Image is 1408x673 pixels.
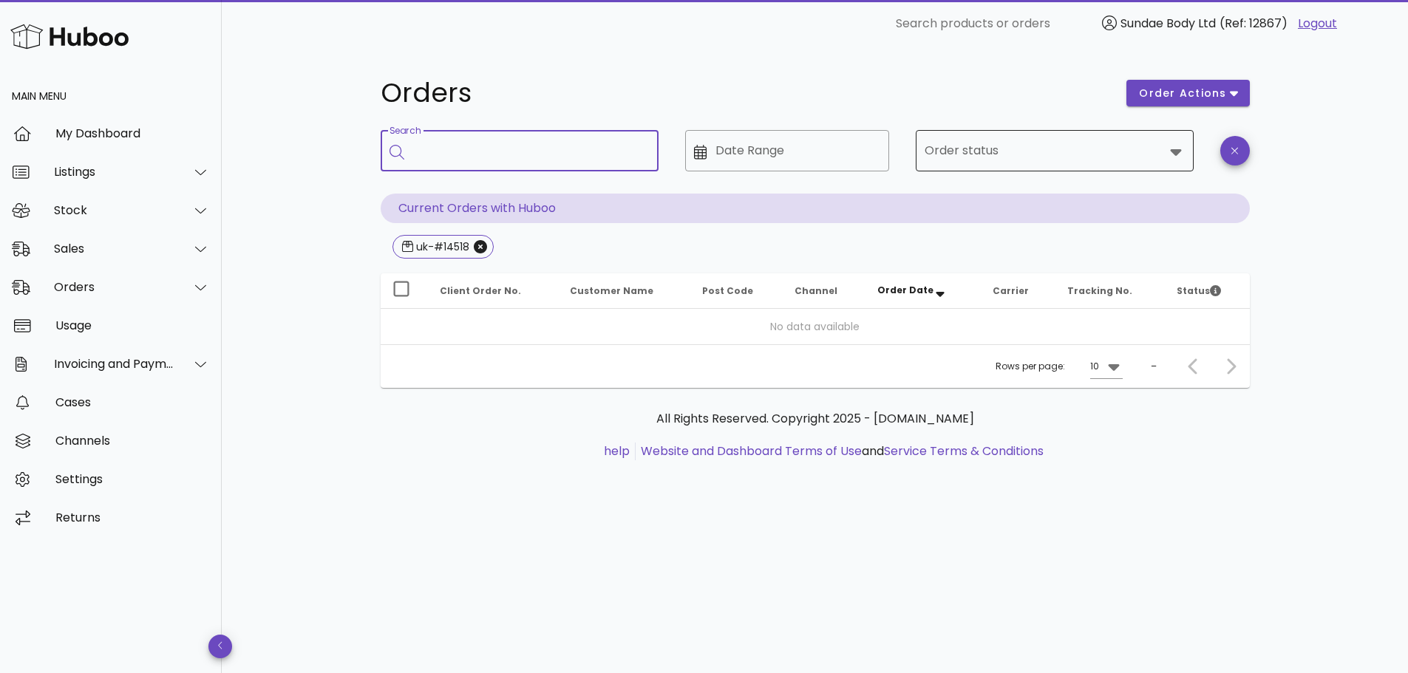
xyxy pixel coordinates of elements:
[55,126,210,140] div: My Dashboard
[55,318,210,332] div: Usage
[636,443,1044,460] li: and
[1120,15,1216,32] span: Sundae Body Ltd
[440,284,521,297] span: Client Order No.
[54,203,174,217] div: Stock
[1126,80,1249,106] button: order actions
[392,410,1238,428] p: All Rights Reserved. Copyright 2025 - [DOMAIN_NAME]
[1090,360,1099,373] div: 10
[1220,15,1288,32] span: (Ref: 12867)
[570,284,653,297] span: Customer Name
[1151,360,1157,373] div: –
[1165,273,1249,309] th: Status
[690,273,783,309] th: Post Code
[54,242,174,256] div: Sales
[981,273,1055,309] th: Carrier
[54,357,174,371] div: Invoicing and Payments
[865,273,981,309] th: Order Date: Sorted descending. Activate to remove sorting.
[55,510,210,525] div: Returns
[381,80,1109,106] h1: Orders
[428,273,558,309] th: Client Order No.
[1067,284,1132,297] span: Tracking No.
[1055,273,1166,309] th: Tracking No.
[390,126,421,137] label: Search
[877,284,933,296] span: Order Date
[54,280,174,294] div: Orders
[993,284,1029,297] span: Carrier
[1090,355,1123,378] div: 10Rows per page:
[1298,15,1337,33] a: Logout
[1138,86,1227,101] span: order actions
[604,443,630,460] a: help
[10,21,129,52] img: Huboo Logo
[413,239,469,254] div: uk-#14518
[702,284,753,297] span: Post Code
[884,443,1044,460] a: Service Terms & Conditions
[55,472,210,486] div: Settings
[474,240,487,253] button: Close
[996,345,1123,388] div: Rows per page:
[381,194,1250,223] p: Current Orders with Huboo
[381,309,1250,344] td: No data available
[54,165,174,179] div: Listings
[55,395,210,409] div: Cases
[641,443,862,460] a: Website and Dashboard Terms of Use
[558,273,691,309] th: Customer Name
[1177,284,1221,297] span: Status
[55,434,210,448] div: Channels
[795,284,837,297] span: Channel
[916,130,1194,171] div: Order status
[783,273,865,309] th: Channel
